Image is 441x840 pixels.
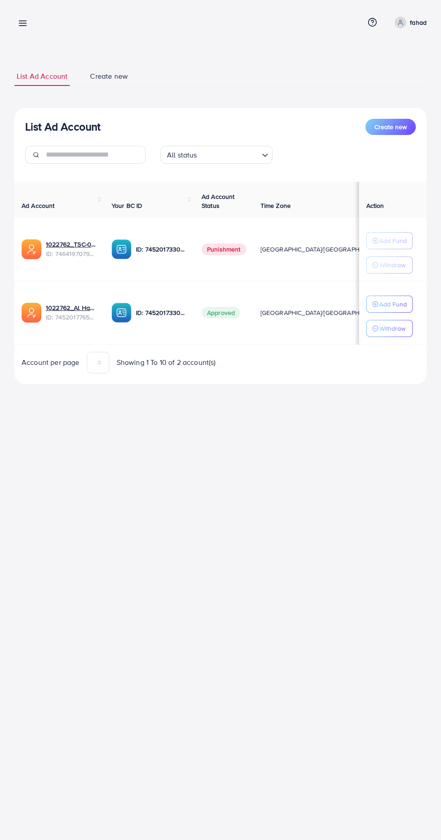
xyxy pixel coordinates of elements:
[202,243,246,255] span: Punishment
[160,146,273,164] div: Search for option
[165,148,199,162] span: All status
[46,240,97,249] a: 1022762_TSC-01_1737893822201
[90,71,128,81] span: Create new
[366,256,413,274] button: Withdraw
[391,17,427,28] a: fahad
[261,245,386,254] span: [GEOGRAPHIC_DATA]/[GEOGRAPHIC_DATA]
[379,235,407,246] p: Add Fund
[410,17,427,28] p: fahad
[379,323,405,334] p: Withdraw
[366,320,413,337] button: Withdraw
[374,122,407,131] span: Create new
[46,240,97,258] div: <span class='underline'>1022762_TSC-01_1737893822201</span></br>7464197079427137537
[365,119,416,135] button: Create new
[25,120,100,133] h3: List Ad Account
[379,260,405,270] p: Withdraw
[366,232,413,249] button: Add Fund
[22,201,55,210] span: Ad Account
[202,192,235,210] span: Ad Account Status
[366,296,413,313] button: Add Fund
[136,244,187,255] p: ID: 7452017330445533200
[200,147,258,162] input: Search for option
[112,239,131,259] img: ic-ba-acc.ded83a64.svg
[202,307,240,319] span: Approved
[379,299,407,310] p: Add Fund
[366,201,384,210] span: Action
[46,249,97,258] span: ID: 7464197079427137537
[17,71,67,81] span: List Ad Account
[117,357,216,368] span: Showing 1 To 10 of 2 account(s)
[46,303,97,312] a: 1022762_Al Hamd Traders_1735058097282
[22,303,41,323] img: ic-ads-acc.e4c84228.svg
[46,303,97,322] div: <span class='underline'>1022762_Al Hamd Traders_1735058097282</span></br>7452017765898354704
[136,307,187,318] p: ID: 7452017330445533200
[112,303,131,323] img: ic-ba-acc.ded83a64.svg
[112,201,143,210] span: Your BC ID
[22,357,80,368] span: Account per page
[261,308,386,317] span: [GEOGRAPHIC_DATA]/[GEOGRAPHIC_DATA]
[46,313,97,322] span: ID: 7452017765898354704
[261,201,291,210] span: Time Zone
[22,239,41,259] img: ic-ads-acc.e4c84228.svg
